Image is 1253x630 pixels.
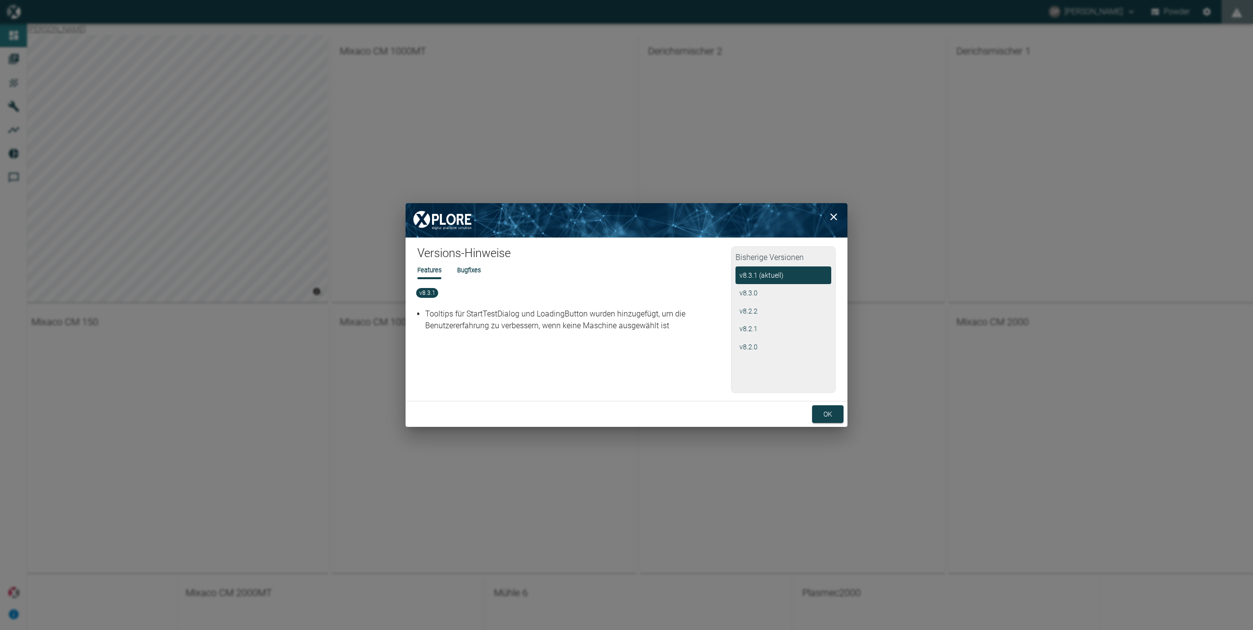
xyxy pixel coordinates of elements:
[425,308,728,332] p: Tooltips für StartTestDialog und LoadingButton wurden hinzugefügt, um die Benutzererfahrung zu ve...
[735,251,831,266] h2: Bisherige Versionen
[735,284,831,302] button: v8.3.0
[406,203,847,237] img: background image
[457,265,481,275] li: Bugfixes
[735,302,831,320] button: v8.2.2
[735,320,831,338] button: v8.2.1
[735,338,831,356] button: v8.2.0
[824,207,844,227] button: close
[417,246,731,265] h1: Versions-Hinweise
[416,288,438,298] span: v8.3.1
[417,265,441,275] li: Features
[812,405,844,423] button: ok
[735,266,831,285] button: v8.3.1 (aktuell)
[406,203,479,237] img: XPLORE Logo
